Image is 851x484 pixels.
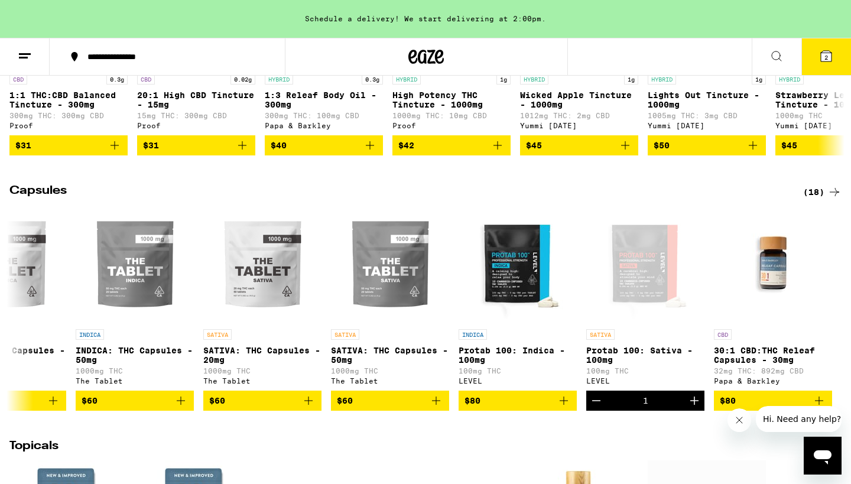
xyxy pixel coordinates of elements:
[203,391,321,411] button: Add to bag
[520,122,638,129] div: Yummi [DATE]
[392,112,511,119] p: 1000mg THC: 10mg CBD
[775,74,804,85] p: HYBRID
[265,135,383,155] button: Add to bag
[82,396,98,405] span: $60
[203,329,232,340] p: SATIVA
[203,205,321,323] img: The Tablet - SATIVA: THC Capsules - 20mg
[714,205,832,323] img: Papa & Barkley - 30:1 CBD:THC Releaf Capsules - 30mg
[392,90,511,109] p: High Potency THC Tincture - 1000mg
[9,122,128,129] div: Proof
[209,396,225,405] span: $60
[137,135,255,155] button: Add to bag
[203,346,321,365] p: SATIVA: THC Capsules - 20mg
[459,205,577,391] a: Open page for Protab 100: Indica - 100mg from LEVEL
[752,74,766,85] p: 1g
[76,367,194,375] p: 1000mg THC
[392,122,511,129] div: Proof
[781,141,797,150] span: $45
[520,74,548,85] p: HYBRID
[824,54,828,61] span: 2
[230,74,255,85] p: 0.02g
[465,396,480,405] span: $80
[9,185,784,199] h2: Capsules
[9,90,128,109] p: 1:1 THC:CBD Balanced Tincture - 300mg
[76,205,194,391] a: Open page for INDICA: THC Capsules - 50mg from The Tablet
[331,346,449,365] p: SATIVA: THC Capsules - 50mg
[76,329,104,340] p: INDICA
[648,74,676,85] p: HYBRID
[203,205,321,391] a: Open page for SATIVA: THC Capsules - 20mg from The Tablet
[9,112,128,119] p: 300mg THC: 300mg CBD
[392,74,421,85] p: HYBRID
[520,112,638,119] p: 1012mg THC: 2mg CBD
[265,90,383,109] p: 1:3 Releaf Body Oil - 300mg
[648,112,766,119] p: 1005mg THC: 3mg CBD
[331,377,449,385] div: The Tablet
[459,205,577,323] img: LEVEL - Protab 100: Indica - 100mg
[714,377,832,385] div: Papa & Barkley
[804,437,842,475] iframe: Button to launch messaging window
[265,112,383,119] p: 300mg THC: 100mg CBD
[496,74,511,85] p: 1g
[459,377,577,385] div: LEVEL
[392,135,511,155] button: Add to bag
[203,367,321,375] p: 1000mg THC
[714,391,832,411] button: Add to bag
[801,38,851,75] button: 2
[76,377,194,385] div: The Tablet
[459,391,577,411] button: Add to bag
[714,329,732,340] p: CBD
[803,185,842,199] a: (18)
[727,408,751,432] iframe: Close message
[459,367,577,375] p: 100mg THC
[9,74,27,85] p: CBD
[756,406,842,432] iframe: Message from company
[9,135,128,155] button: Add to bag
[362,74,383,85] p: 0.3g
[586,346,704,365] p: Protab 100: Sativa - 100mg
[271,141,287,150] span: $40
[331,205,449,323] img: The Tablet - SATIVA: THC Capsules - 50mg
[106,74,128,85] p: 0.3g
[331,329,359,340] p: SATIVA
[137,122,255,129] div: Proof
[15,141,31,150] span: $31
[137,90,255,109] p: 20:1 High CBD Tincture - 15mg
[586,205,704,391] a: Open page for Protab 100: Sativa - 100mg from LEVEL
[398,141,414,150] span: $42
[714,346,832,365] p: 30:1 CBD:THC Releaf Capsules - 30mg
[624,74,638,85] p: 1g
[265,122,383,129] div: Papa & Barkley
[76,205,194,323] img: The Tablet - INDICA: THC Capsules - 50mg
[459,329,487,340] p: INDICA
[714,205,832,391] a: Open page for 30:1 CBD:THC Releaf Capsules - 30mg from Papa & Barkley
[203,377,321,385] div: The Tablet
[648,135,766,155] button: Add to bag
[714,367,832,375] p: 32mg THC: 892mg CBD
[137,74,155,85] p: CBD
[76,391,194,411] button: Add to bag
[586,377,704,385] div: LEVEL
[720,396,736,405] span: $80
[526,141,542,150] span: $45
[331,367,449,375] p: 1000mg THC
[643,396,648,405] div: 1
[331,205,449,391] a: Open page for SATIVA: THC Capsules - 50mg from The Tablet
[648,122,766,129] div: Yummi [DATE]
[654,141,670,150] span: $50
[265,74,293,85] p: HYBRID
[9,440,784,454] h2: Topicals
[337,396,353,405] span: $60
[137,112,255,119] p: 15mg THC: 300mg CBD
[459,346,577,365] p: Protab 100: Indica - 100mg
[684,391,704,411] button: Increment
[520,90,638,109] p: Wicked Apple Tincture - 1000mg
[143,141,159,150] span: $31
[648,90,766,109] p: Lights Out Tincture - 1000mg
[331,391,449,411] button: Add to bag
[586,367,704,375] p: 100mg THC
[76,346,194,365] p: INDICA: THC Capsules - 50mg
[520,135,638,155] button: Add to bag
